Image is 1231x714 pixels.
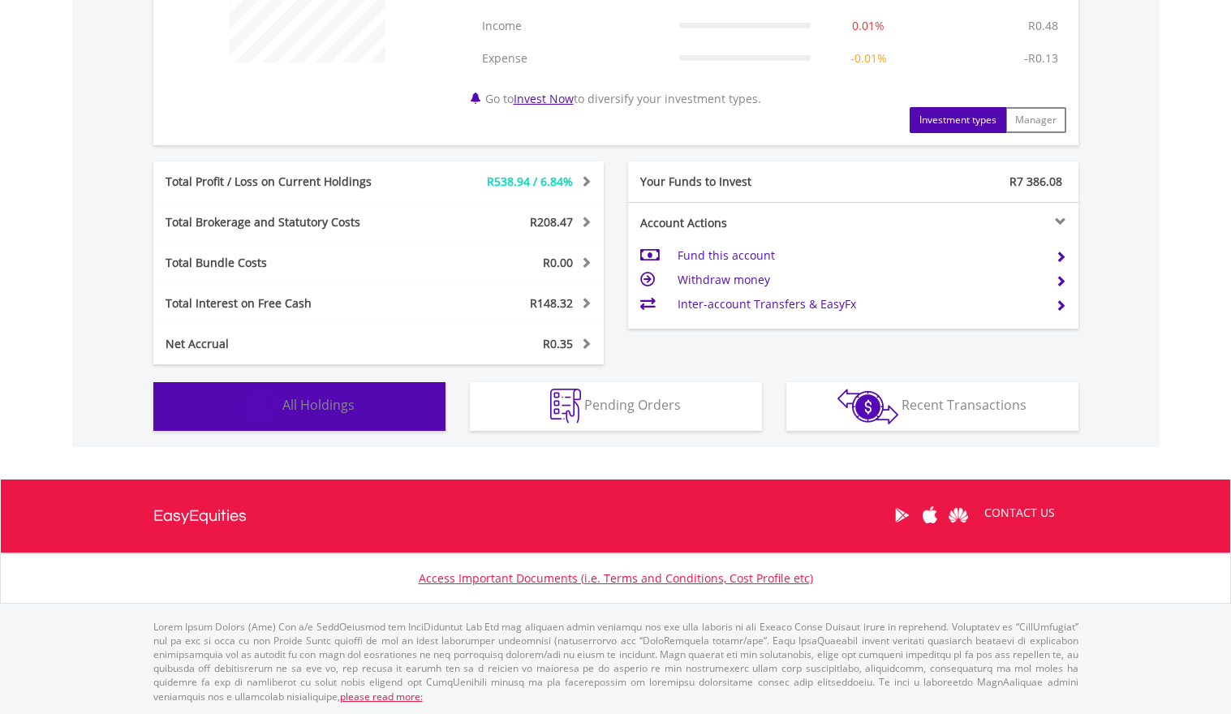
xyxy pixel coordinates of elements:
[153,480,247,553] a: EasyEquities
[945,490,973,540] a: Huawei
[153,620,1078,703] p: Lorem Ipsum Dolors (Ame) Con a/e SeddOeiusmod tem InciDiduntut Lab Etd mag aliquaen admin veniamq...
[584,396,681,414] span: Pending Orders
[543,255,573,270] span: R0.00
[530,295,573,311] span: R148.32
[153,295,416,312] div: Total Interest on Free Cash
[487,174,573,189] span: R538.94 / 6.84%
[550,389,581,424] img: pending_instructions-wht.png
[837,389,898,424] img: transactions-zar-wht.png
[628,174,854,190] div: Your Funds to Invest
[153,214,416,230] div: Total Brokerage and Statutory Costs
[1016,42,1066,75] td: -R0.13
[786,382,1078,431] button: Recent Transactions
[153,255,416,271] div: Total Bundle Costs
[543,336,573,351] span: R0.35
[514,91,574,106] a: Invest Now
[678,268,1042,292] td: Withdraw money
[153,174,416,190] div: Total Profit / Loss on Current Holdings
[819,42,918,75] td: -0.01%
[628,215,854,231] div: Account Actions
[419,570,813,586] a: Access Important Documents (i.e. Terms and Conditions, Cost Profile etc)
[340,690,423,703] a: please read more:
[888,490,916,540] a: Google Play
[1009,174,1062,189] span: R7 386.08
[153,382,445,431] button: All Holdings
[282,396,355,414] span: All Holdings
[530,214,573,230] span: R208.47
[902,396,1027,414] span: Recent Transactions
[678,292,1042,316] td: Inter-account Transfers & EasyFx
[1020,10,1066,42] td: R0.48
[916,490,945,540] a: Apple
[474,42,671,75] td: Expense
[153,336,416,352] div: Net Accrual
[244,389,279,424] img: holdings-wht.png
[678,243,1042,268] td: Fund this account
[910,107,1006,133] button: Investment types
[1005,107,1066,133] button: Manager
[819,10,918,42] td: 0.01%
[470,382,762,431] button: Pending Orders
[973,490,1066,535] a: CONTACT US
[474,10,671,42] td: Income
